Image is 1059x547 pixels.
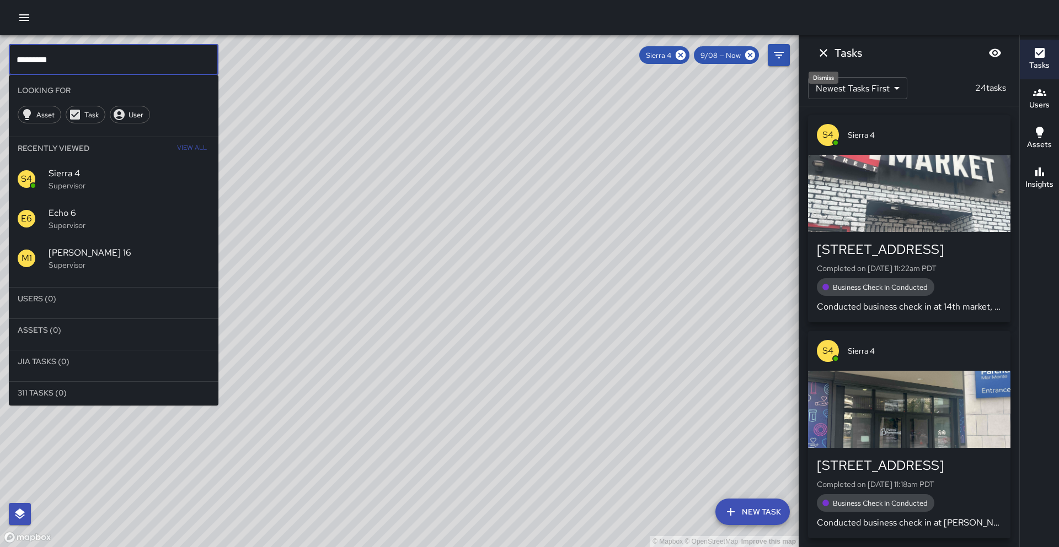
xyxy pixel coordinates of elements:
[1020,159,1059,198] button: Insights
[808,331,1010,538] button: S4Sierra 4[STREET_ADDRESS]Completed on [DATE] 11:18am PDTBusiness Check In ConductedConducted bus...
[66,106,105,123] div: Task
[49,259,210,270] p: Supervisor
[639,46,689,64] div: Sierra 4
[49,207,210,220] span: Echo 6
[1029,99,1050,111] h6: Users
[9,137,218,159] li: Recently Viewed
[984,42,1006,64] button: Blur
[694,46,759,64] div: 9/08 — Now
[177,139,207,157] span: View All
[1020,40,1059,79] button: Tasks
[78,110,105,120] span: Task
[1025,178,1053,191] h6: Insights
[817,241,1002,258] div: [STREET_ADDRESS]
[809,72,838,84] div: Dismiss
[848,129,1002,140] span: Sierra 4
[817,479,1002,490] p: Completed on [DATE] 11:18am PDT
[49,180,210,191] p: Supervisor
[826,499,934,508] span: Business Check In Conducted
[21,212,32,225] p: E6
[49,246,210,259] span: [PERSON_NAME] 16
[18,106,61,123] div: Asset
[1027,139,1052,151] h6: Assets
[110,106,150,123] div: User
[1020,119,1059,159] button: Assets
[9,79,218,101] li: Looking For
[49,167,210,180] span: Sierra 4
[822,344,833,358] p: S4
[826,283,934,292] span: Business Check In Conducted
[30,110,61,120] span: Asset
[9,239,218,278] div: M1[PERSON_NAME] 16Supervisor
[817,457,1002,474] div: [STREET_ADDRESS]
[808,115,1010,322] button: S4Sierra 4[STREET_ADDRESS]Completed on [DATE] 11:22am PDTBusiness Check In ConductedConducted bus...
[22,252,32,265] p: M1
[808,77,907,99] div: Newest Tasks First
[768,44,790,66] button: Filters
[9,288,218,310] li: Users (0)
[817,263,1002,274] p: Completed on [DATE] 11:22am PDT
[9,350,218,372] li: Jia Tasks (0)
[9,159,218,199] div: S4Sierra 4Supervisor
[835,44,862,62] h6: Tasks
[812,42,835,64] button: Dismiss
[694,51,747,60] span: 9/08 — Now
[971,82,1010,95] p: 24 tasks
[817,516,1002,529] p: Conducted business check in at [PERSON_NAME], on [GEOGRAPHIC_DATA] .Everything is all good, safe ...
[21,172,32,186] p: S4
[9,382,218,404] li: 311 Tasks (0)
[848,345,1002,356] span: Sierra 4
[822,128,833,142] p: S4
[817,300,1002,313] p: Conducted business check in at 14th market, on [GEOGRAPHIC_DATA] .Everything is all good, safe an...
[9,319,218,341] li: Assets (0)
[1029,59,1050,72] h6: Tasks
[639,51,678,60] span: Sierra 4
[49,220,210,231] p: Supervisor
[122,110,149,120] span: User
[174,137,210,159] button: View All
[715,499,790,525] button: New Task
[9,199,218,239] div: E6Echo 6Supervisor
[1020,79,1059,119] button: Users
